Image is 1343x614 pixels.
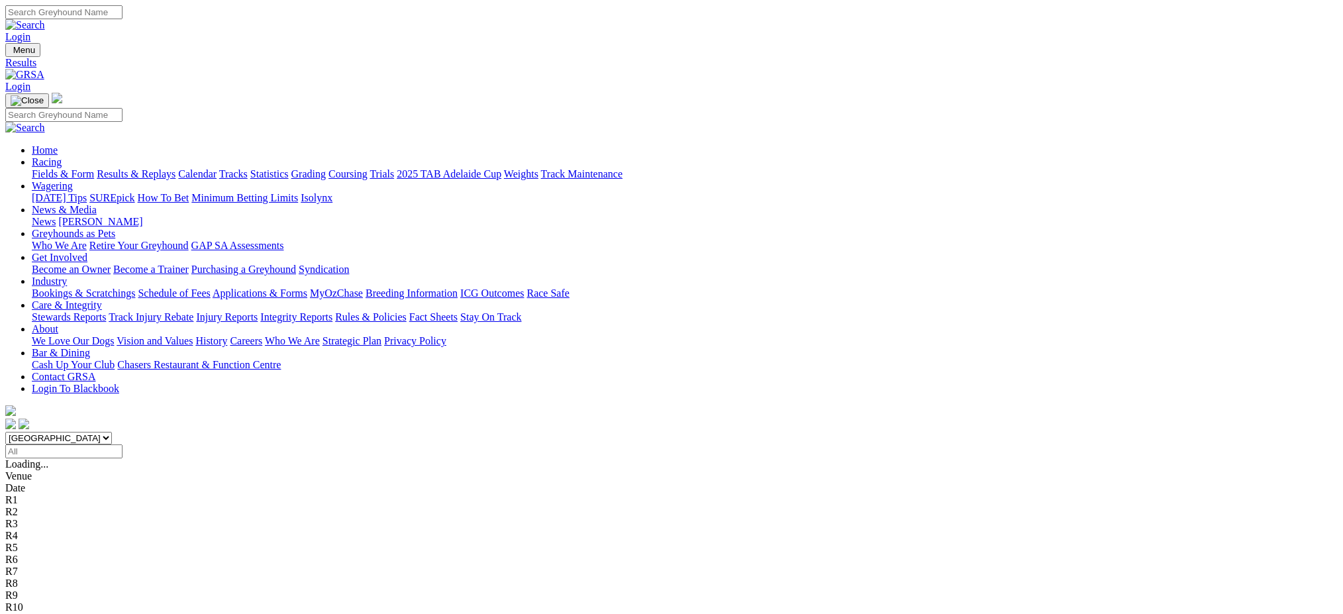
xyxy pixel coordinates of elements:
a: Cash Up Your Club [32,359,115,370]
a: Racing [32,156,62,168]
a: We Love Our Dogs [32,335,114,346]
button: Toggle navigation [5,43,40,57]
a: Bar & Dining [32,347,90,358]
a: Careers [230,335,262,346]
div: R1 [5,494,1338,506]
input: Search [5,5,123,19]
div: R4 [5,530,1338,542]
a: Results [5,57,1338,69]
a: Login To Blackbook [32,383,119,394]
img: facebook.svg [5,419,16,429]
a: Race Safe [526,287,569,299]
a: Results & Replays [97,168,175,179]
a: Get Involved [32,252,87,263]
a: SUREpick [89,192,134,203]
div: R2 [5,506,1338,518]
div: News & Media [32,216,1338,228]
a: Grading [291,168,326,179]
a: Injury Reports [196,311,258,323]
a: Minimum Betting Limits [191,192,298,203]
a: Applications & Forms [213,287,307,299]
div: R7 [5,566,1338,578]
input: Search [5,108,123,122]
span: Loading... [5,458,48,470]
a: Privacy Policy [384,335,446,346]
a: Become an Owner [32,264,111,275]
a: Purchasing a Greyhound [191,264,296,275]
a: Track Maintenance [541,168,622,179]
a: Login [5,31,30,42]
a: Stewards Reports [32,311,106,323]
a: Statistics [250,168,289,179]
div: R5 [5,542,1338,554]
a: Coursing [328,168,368,179]
button: Toggle navigation [5,93,49,108]
a: Contact GRSA [32,371,95,382]
img: Search [5,19,45,31]
a: Breeding Information [366,287,458,299]
div: R8 [5,578,1338,589]
a: History [195,335,227,346]
img: logo-grsa-white.png [5,405,16,416]
img: Search [5,122,45,134]
a: Rules & Policies [335,311,407,323]
a: Isolynx [301,192,332,203]
a: News [32,216,56,227]
a: Bookings & Scratchings [32,287,135,299]
a: Wagering [32,180,73,191]
a: Fact Sheets [409,311,458,323]
a: Care & Integrity [32,299,102,311]
div: Venue [5,470,1338,482]
a: Stay On Track [460,311,521,323]
a: Weights [504,168,538,179]
a: Login [5,81,30,92]
div: Racing [32,168,1338,180]
div: R3 [5,518,1338,530]
a: Syndication [299,264,349,275]
a: ICG Outcomes [460,287,524,299]
a: Tracks [219,168,248,179]
img: Close [11,95,44,106]
div: Care & Integrity [32,311,1338,323]
img: GRSA [5,69,44,81]
a: Retire Your Greyhound [89,240,189,251]
a: MyOzChase [310,287,363,299]
a: Industry [32,276,67,287]
div: About [32,335,1338,347]
div: Date [5,482,1338,494]
div: R10 [5,601,1338,613]
a: [DATE] Tips [32,192,87,203]
a: Track Injury Rebate [109,311,193,323]
a: Become a Trainer [113,264,189,275]
span: Menu [13,45,35,55]
div: Wagering [32,192,1338,204]
a: News & Media [32,204,97,215]
input: Select date [5,444,123,458]
a: Home [32,144,58,156]
img: twitter.svg [19,419,29,429]
div: R6 [5,554,1338,566]
div: R9 [5,589,1338,601]
a: Who We Are [32,240,87,251]
a: Schedule of Fees [138,287,210,299]
div: Industry [32,287,1338,299]
a: Chasers Restaurant & Function Centre [117,359,281,370]
div: Greyhounds as Pets [32,240,1338,252]
div: Bar & Dining [32,359,1338,371]
a: Calendar [178,168,217,179]
a: Fields & Form [32,168,94,179]
a: How To Bet [138,192,189,203]
a: Integrity Reports [260,311,332,323]
a: Trials [370,168,394,179]
a: About [32,323,58,334]
a: Who We Are [265,335,320,346]
a: 2025 TAB Adelaide Cup [397,168,501,179]
div: Get Involved [32,264,1338,276]
img: logo-grsa-white.png [52,93,62,103]
a: [PERSON_NAME] [58,216,142,227]
a: Strategic Plan [323,335,381,346]
a: Vision and Values [117,335,193,346]
a: GAP SA Assessments [191,240,284,251]
a: Greyhounds as Pets [32,228,115,239]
